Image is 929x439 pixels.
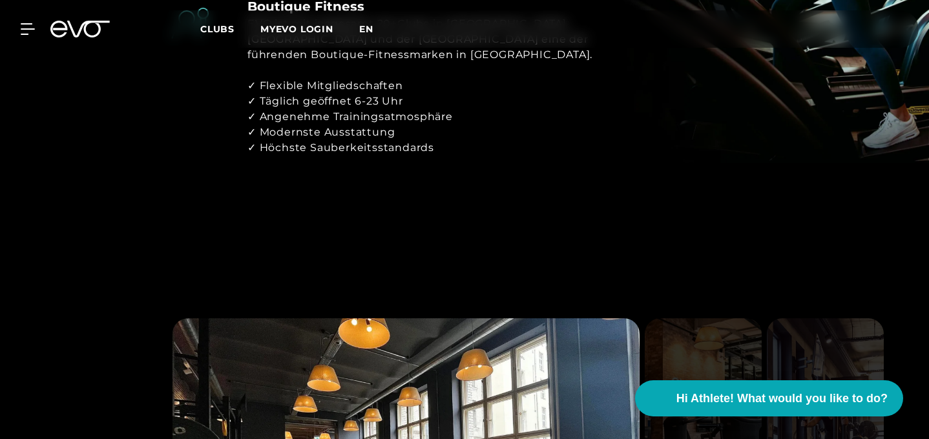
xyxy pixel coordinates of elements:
[676,390,888,407] span: Hi Athlete! What would you like to do?
[359,23,373,35] span: en
[247,78,453,156] div: ✓ Flexible Mitgliedschaften ✓ Täglich geöffnet 6-23 Uhr ✓ Angenehme Trainingsatmosphäre ✓ Moderns...
[260,23,333,35] a: MYEVO LOGIN
[635,380,903,416] button: Hi Athlete! What would you like to do?
[359,22,389,37] a: en
[200,23,260,35] a: Clubs
[200,23,235,35] span: Clubs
